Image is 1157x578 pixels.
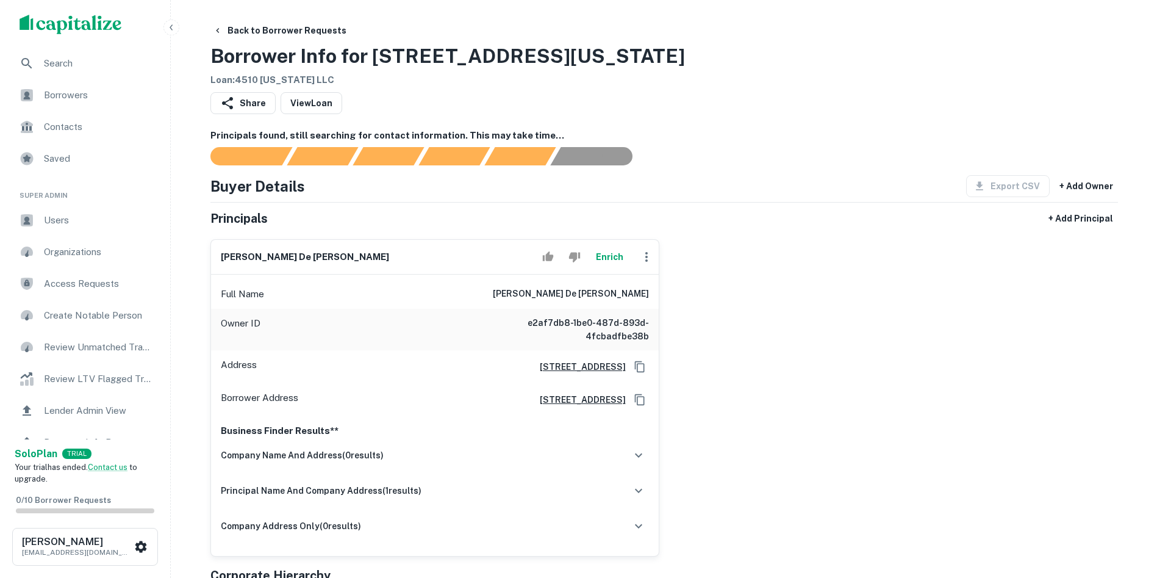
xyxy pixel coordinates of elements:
[15,448,57,460] strong: Solo Plan
[281,92,342,114] a: ViewLoan
[44,340,153,355] span: Review Unmatched Transactions
[484,147,556,165] div: Principals found, still searching for contact information. This may take time...
[1096,480,1157,539] iframe: Chat Widget
[44,435,153,450] span: Borrower Info Requests
[44,276,153,291] span: Access Requests
[221,484,421,497] h6: principal name and company address ( 1 results)
[44,308,153,323] span: Create Notable Person
[10,112,160,142] a: Contacts
[210,129,1118,143] h6: Principals found, still searching for contact information. This may take time...
[44,245,153,259] span: Organizations
[44,56,153,71] span: Search
[12,528,158,566] button: [PERSON_NAME][EMAIL_ADDRESS][DOMAIN_NAME]
[590,245,629,269] button: Enrich
[10,269,160,298] a: Access Requests
[10,396,160,425] a: Lender Admin View
[210,42,685,71] h3: Borrower Info for [STREET_ADDRESS][US_STATE]
[493,287,649,302] h6: [PERSON_NAME] de [PERSON_NAME]
[20,15,122,34] img: capitalize-logo.png
[44,372,153,386] span: Review LTV Flagged Transactions
[503,316,649,343] h6: e2af7db8-1be0-487d-893d-4fcbadfbe38b
[221,250,389,264] h6: [PERSON_NAME] de [PERSON_NAME]
[210,209,268,228] h5: Principals
[62,449,91,459] div: TRIAL
[210,175,305,197] h4: Buyer Details
[44,213,153,228] span: Users
[210,92,276,114] button: Share
[22,547,132,558] p: [EMAIL_ADDRESS][DOMAIN_NAME]
[530,360,626,374] a: [STREET_ADDRESS]
[10,81,160,110] a: Borrowers
[44,151,153,166] span: Saved
[10,301,160,330] a: Create Notable Person
[44,403,153,418] span: Lender Admin View
[221,316,260,343] p: Owner ID
[10,333,160,362] a: Review Unmatched Transactions
[10,237,160,267] a: Organizations
[221,424,649,438] p: Business Finder Results**
[221,391,298,409] p: Borrower Address
[44,88,153,103] span: Borrowers
[10,144,160,173] a: Saved
[10,206,160,235] a: Users
[10,176,160,206] li: Super Admin
[210,73,685,87] h6: Loan : 4510 [US_STATE] LLC
[551,147,647,165] div: AI fulfillment process complete.
[1055,175,1118,197] button: + Add Owner
[15,463,137,484] span: Your trial has ended. to upgrade.
[221,358,257,376] p: Address
[15,447,57,461] a: SoloPlan
[537,245,559,269] button: Accept
[221,519,361,533] h6: company address only ( 0 results)
[208,20,351,42] button: Back to Borrower Requests
[530,393,626,406] a: [STREET_ADDRESS]
[418,147,490,165] div: Principals found, AI now looking for contact information...
[631,358,649,376] button: Copy Address
[564,245,585,269] button: Reject
[22,537,132,547] h6: [PERSON_NAME]
[10,428,160,457] a: Borrower Info Requests
[287,147,358,165] div: Your request is received and processing...
[10,364,160,394] a: Review LTV Flagged Transactions
[16,496,111,505] span: 0 / 10 Borrower Requests
[88,463,127,472] a: Contact us
[221,449,384,462] h6: company name and address ( 0 results)
[196,147,287,165] div: Sending borrower request to AI...
[10,49,160,78] a: Search
[631,391,649,409] button: Copy Address
[353,147,424,165] div: Documents found, AI parsing details...
[221,287,264,302] p: Full Name
[1044,208,1118,229] button: + Add Principal
[44,120,153,134] span: Contacts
